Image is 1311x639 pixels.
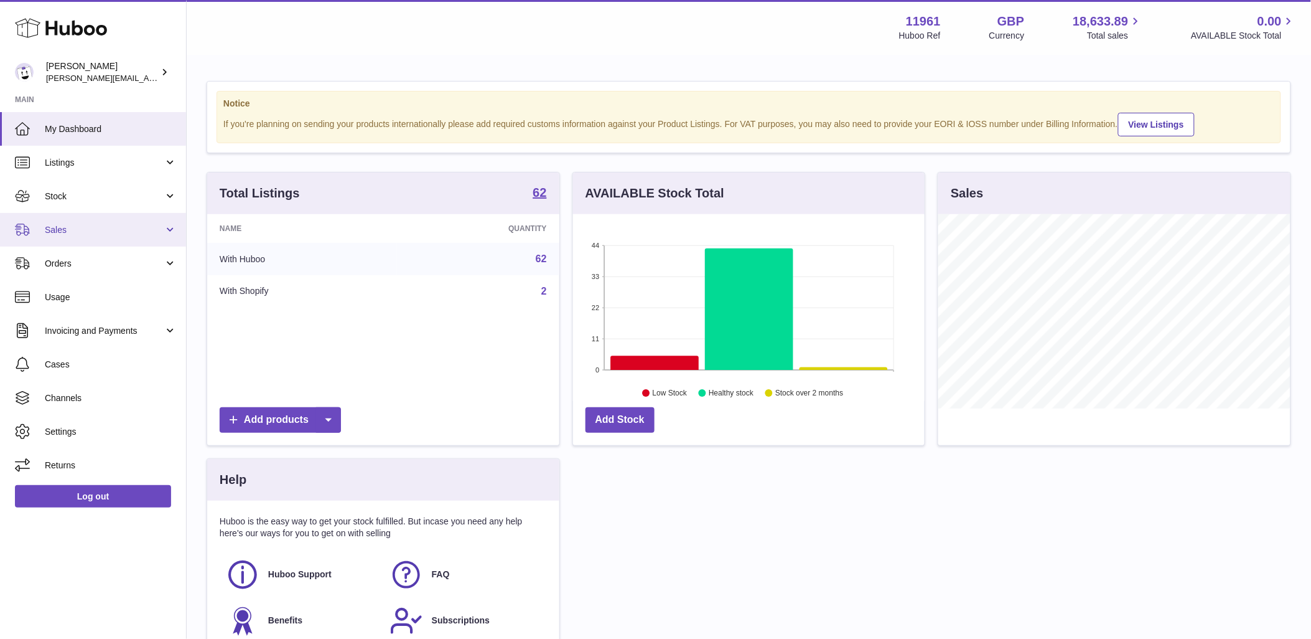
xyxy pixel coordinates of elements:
[15,485,171,508] a: Log out
[220,516,547,539] p: Huboo is the easy way to get your stock fulfilled. But incase you need any help here's our ways f...
[592,304,599,311] text: 22
[595,366,599,374] text: 0
[45,392,177,404] span: Channels
[1073,13,1142,42] a: 18,633.89 Total sales
[45,291,177,303] span: Usage
[220,471,246,488] h3: Help
[45,460,177,471] span: Returns
[207,243,397,275] td: With Huboo
[45,359,177,371] span: Cases
[220,407,341,433] a: Add products
[775,389,843,398] text: Stock over 2 months
[1191,30,1296,42] span: AVAILABLE Stock Total
[45,123,177,135] span: My Dashboard
[1118,113,1195,136] a: View Listings
[226,604,377,638] a: Benefits
[536,253,547,264] a: 62
[268,569,332,580] span: Huboo Support
[951,185,983,202] h3: Sales
[586,407,655,433] a: Add Stock
[1087,30,1142,42] span: Total sales
[1191,13,1296,42] a: 0.00 AVAILABLE Stock Total
[220,185,300,202] h3: Total Listings
[45,325,164,337] span: Invoicing and Payments
[45,157,164,169] span: Listings
[592,242,599,249] text: 44
[906,13,941,30] strong: 11961
[45,224,164,236] span: Sales
[432,615,490,627] span: Subscriptions
[586,185,724,202] h3: AVAILABLE Stock Total
[46,60,158,84] div: [PERSON_NAME]
[223,111,1274,136] div: If you're planning on sending your products internationally please add required customs informati...
[432,569,450,580] span: FAQ
[1073,13,1128,30] span: 18,633.89
[46,73,250,83] span: [PERSON_NAME][EMAIL_ADDRESS][DOMAIN_NAME]
[899,30,941,42] div: Huboo Ref
[989,30,1025,42] div: Currency
[226,558,377,592] a: Huboo Support
[997,13,1024,30] strong: GBP
[592,335,599,343] text: 11
[390,558,541,592] a: FAQ
[533,186,546,201] a: 62
[15,63,34,82] img: raghav@transformative.in
[45,191,164,202] span: Stock
[592,273,599,280] text: 33
[45,258,164,270] span: Orders
[533,186,546,199] strong: 62
[223,98,1274,110] strong: Notice
[207,275,397,308] td: With Shopify
[709,389,754,398] text: Healthy stock
[390,604,541,638] a: Subscriptions
[1257,13,1282,30] span: 0.00
[207,214,397,243] th: Name
[541,286,547,296] a: 2
[653,389,688,398] text: Low Stock
[45,426,177,438] span: Settings
[397,214,559,243] th: Quantity
[268,615,302,627] span: Benefits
